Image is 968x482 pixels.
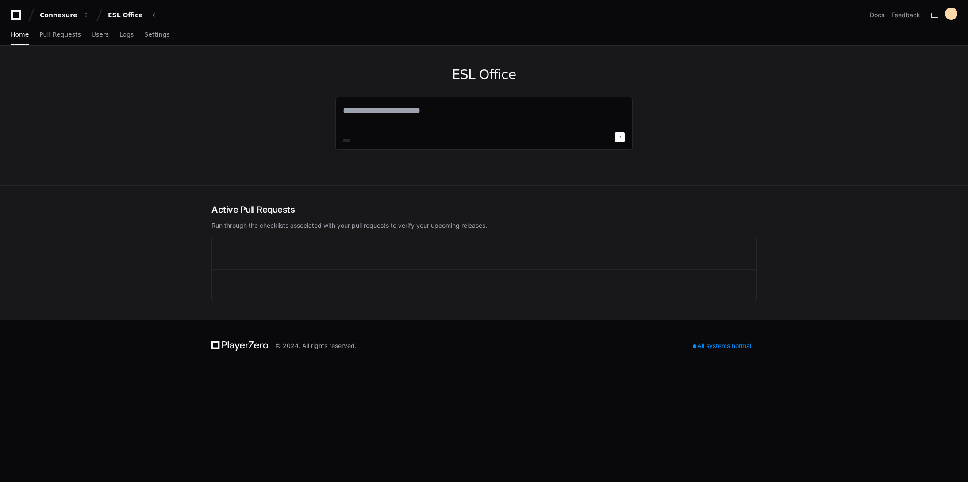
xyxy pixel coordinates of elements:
a: Settings [144,25,169,45]
span: Users [92,32,109,37]
a: Home [11,25,29,45]
p: Run through the checklists associated with your pull requests to verify your upcoming releases. [211,221,757,230]
span: Settings [144,32,169,37]
div: Connexure [40,11,78,19]
div: ESL Office [108,11,146,19]
span: Pull Requests [39,32,81,37]
a: Pull Requests [39,25,81,45]
span: Logs [119,32,134,37]
h2: Active Pull Requests [211,203,757,216]
button: ESL Office [104,7,161,23]
div: All systems normal [688,340,757,352]
button: Connexure [36,7,93,23]
div: © 2024. All rights reserved. [275,341,357,350]
a: Users [92,25,109,45]
h1: ESL Office [335,67,633,83]
a: Logs [119,25,134,45]
button: Feedback [891,11,920,19]
span: Home [11,32,29,37]
a: Docs [870,11,884,19]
